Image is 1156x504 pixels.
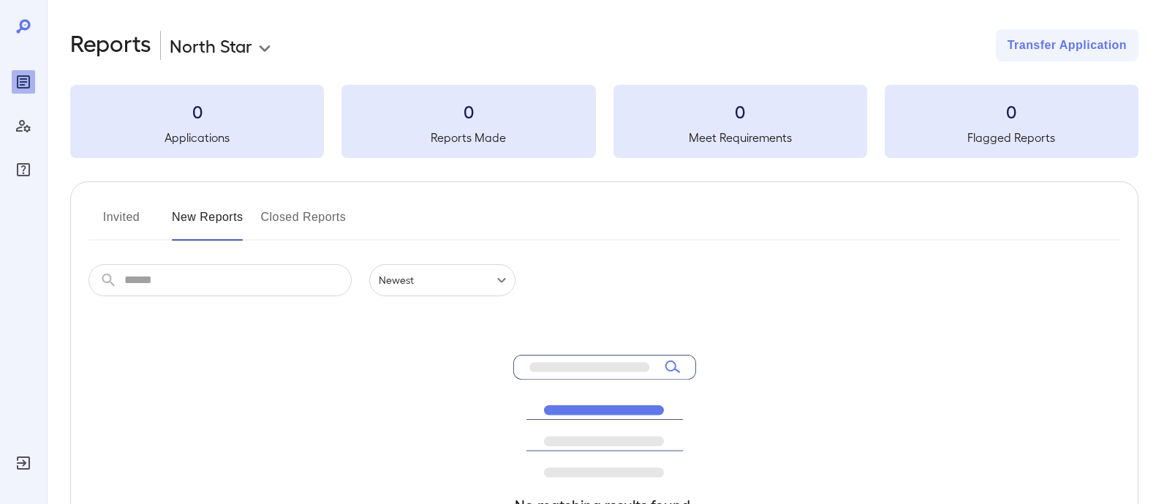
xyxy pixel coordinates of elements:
button: New Reports [172,206,243,241]
div: Reports [12,70,35,94]
button: Transfer Application [996,29,1138,61]
div: FAQ [12,158,35,181]
div: Newest [369,264,515,296]
h5: Applications [70,129,324,146]
h3: 0 [885,99,1138,123]
summary: 0Applications0Reports Made0Meet Requirements0Flagged Reports [70,85,1138,158]
h5: Meet Requirements [613,129,867,146]
h5: Reports Made [341,129,595,146]
div: Manage Users [12,114,35,138]
div: Log Out [12,451,35,475]
h3: 0 [70,99,324,123]
button: Closed Reports [261,206,347,241]
h3: 0 [613,99,867,123]
h5: Flagged Reports [885,129,1138,146]
h3: 0 [341,99,595,123]
button: Invited [88,206,154,241]
p: North Star [170,34,252,57]
h2: Reports [70,29,151,61]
